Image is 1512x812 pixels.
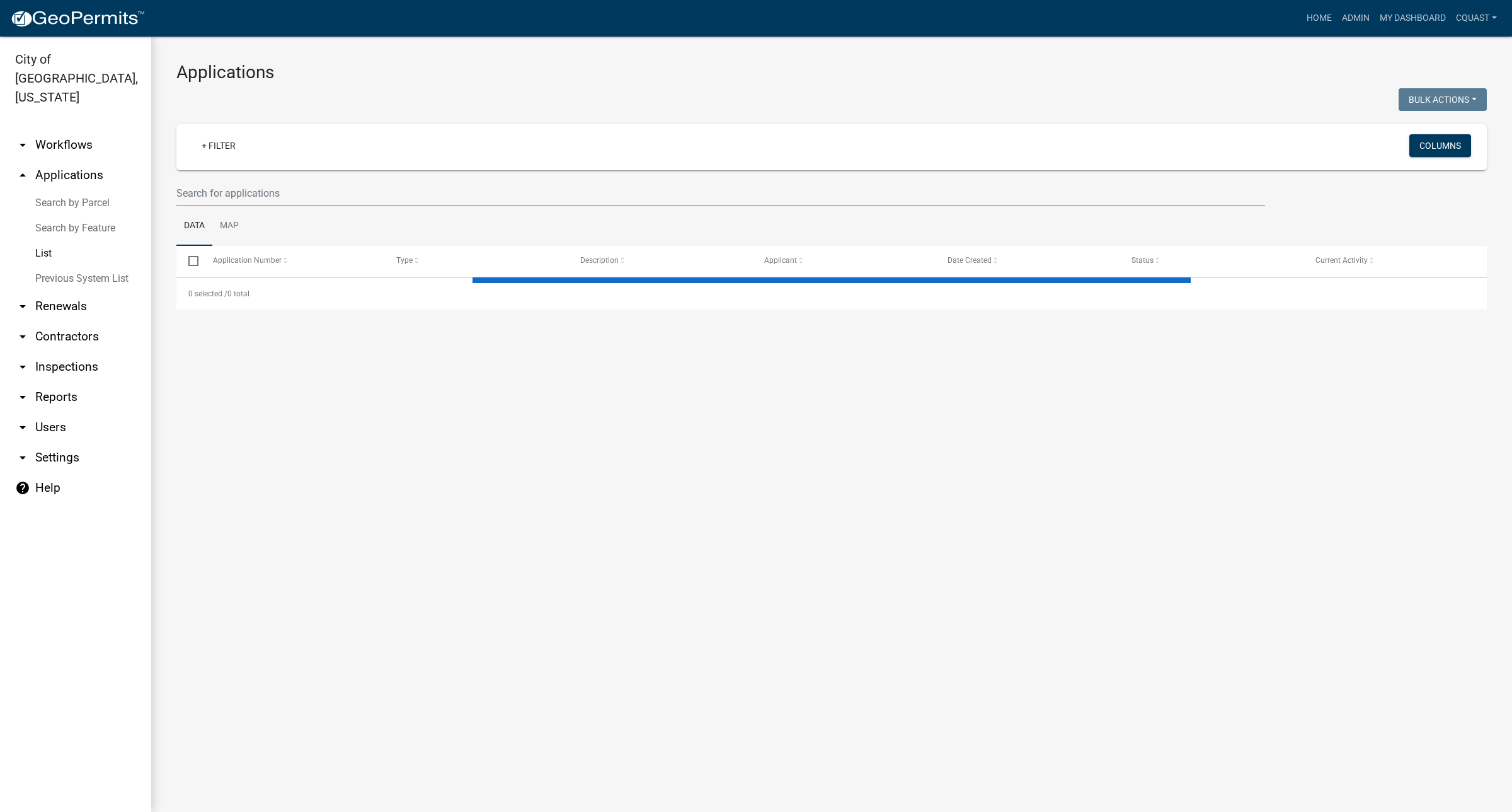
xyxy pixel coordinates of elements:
i: arrow_drop_down [15,390,30,405]
datatable-header-cell: Description [568,246,752,276]
i: arrow_drop_down [15,299,30,314]
span: Date Created [948,256,992,265]
i: arrow_drop_down [15,420,30,435]
datatable-header-cell: Select [176,246,200,276]
datatable-header-cell: Applicant [752,246,936,276]
datatable-header-cell: Application Number [200,246,384,276]
span: 0 selected / [188,289,227,298]
datatable-header-cell: Date Created [936,246,1120,276]
a: Home [1302,6,1337,30]
i: arrow_drop_up [15,168,30,183]
span: Current Activity [1315,256,1368,265]
a: Admin [1337,6,1375,30]
span: Status [1131,256,1154,265]
a: Data [176,206,212,246]
datatable-header-cell: Current Activity [1303,246,1487,276]
span: Description [580,256,619,265]
h3: Applications [176,62,1487,83]
span: Applicant [764,256,797,265]
span: Type [396,256,413,265]
datatable-header-cell: Status [1120,246,1303,276]
a: + Filter [192,134,246,157]
i: arrow_drop_down [15,329,30,344]
i: help [15,480,30,496]
a: cquast [1451,6,1502,30]
a: My Dashboard [1375,6,1451,30]
button: Bulk Actions [1399,88,1487,111]
span: Application Number [213,256,282,265]
input: Search for applications [176,180,1265,206]
i: arrow_drop_down [15,450,30,465]
i: arrow_drop_down [15,137,30,153]
a: Map [212,206,246,246]
i: arrow_drop_down [15,359,30,374]
datatable-header-cell: Type [384,246,568,276]
div: 0 total [176,278,1487,310]
button: Columns [1409,134,1471,157]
